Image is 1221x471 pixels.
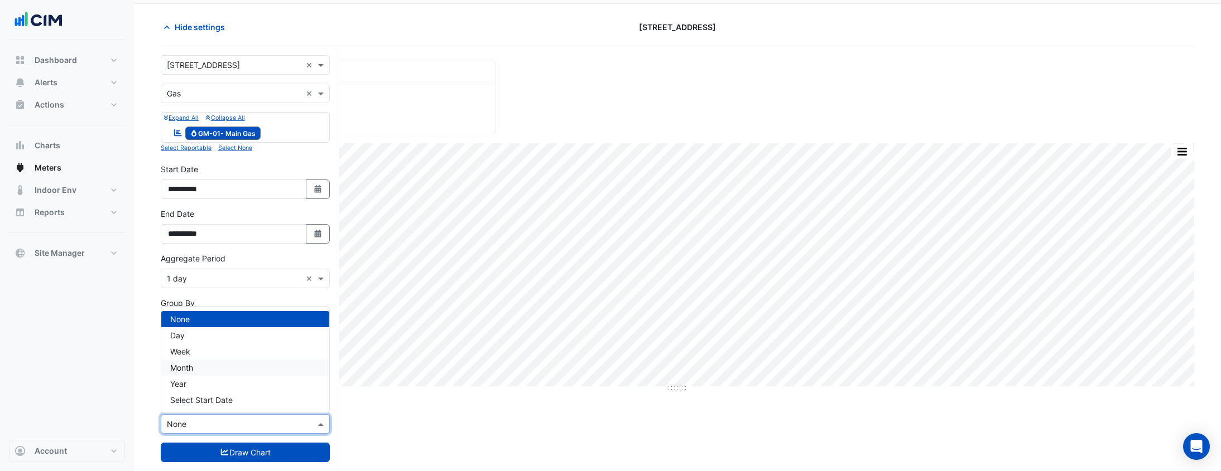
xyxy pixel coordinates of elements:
span: [STREET_ADDRESS] [639,21,716,33]
span: Year [170,379,186,389]
fa-icon: Select Date [313,184,323,194]
label: Start Date [161,163,198,175]
span: Account [35,445,67,457]
button: Alerts [9,71,125,94]
button: Actions [9,94,125,116]
button: Dashboard [9,49,125,71]
span: Clear [306,273,315,284]
button: Draw Chart [161,443,330,462]
fa-icon: Select Date [313,229,323,239]
span: Indoor Env [35,184,76,196]
app-icon: Alerts [15,77,26,88]
app-icon: Site Manager [15,247,26,259]
button: Hide settings [161,17,232,37]
span: GM-01- Main Gas [185,127,261,140]
span: Clear [306,59,315,71]
span: Clear [306,88,315,99]
small: Select Reportable [161,144,211,152]
small: Collapse All [205,114,244,122]
fa-icon: Gas [190,129,198,137]
app-icon: Dashboard [15,55,26,66]
button: Reports [9,201,125,224]
span: Alerts [35,77,57,88]
span: Actions [35,99,64,110]
label: End Date [161,208,194,220]
img: Company Logo [13,9,64,31]
app-icon: Indoor Env [15,184,26,196]
span: Reports [35,207,65,218]
app-icon: Charts [15,140,26,151]
button: Select Reportable [161,143,211,153]
span: Meters [35,162,61,173]
button: Expand All [164,113,199,123]
span: Select Start Date [170,395,233,405]
app-icon: Actions [15,99,26,110]
button: Site Manager [9,242,125,264]
button: Meters [9,157,125,179]
fa-icon: Reportable [173,128,183,137]
label: Aggregate Period [161,253,225,264]
span: None [170,314,190,324]
ng-dropdown-panel: Options list [161,306,330,413]
button: Charts [9,134,125,157]
span: Site Manager [35,247,85,259]
small: Expand All [164,114,199,122]
label: Group By [161,297,195,309]
div: Open Intercom Messenger [1183,433,1210,460]
button: More Options [1171,144,1193,158]
span: Day [170,331,185,340]
span: Week [170,347,190,356]
app-icon: Reports [15,207,26,218]
span: Hide settings [175,21,225,33]
span: Charts [35,140,60,151]
span: Dashboard [35,55,77,66]
button: Indoor Env [9,179,125,201]
small: Select None [218,144,252,152]
button: Select None [218,143,252,153]
button: Account [9,440,125,462]
app-icon: Meters [15,162,26,173]
button: Collapse All [205,113,244,123]
span: Month [170,363,193,372]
